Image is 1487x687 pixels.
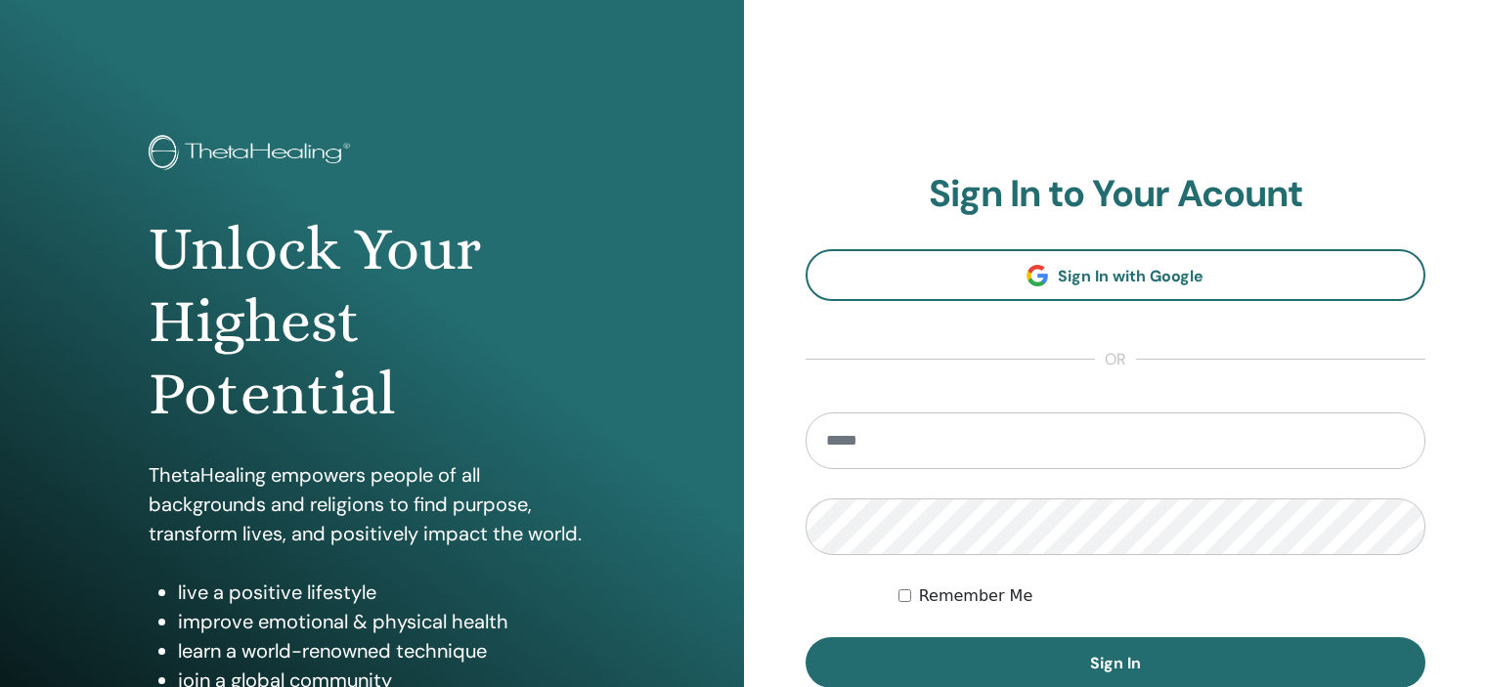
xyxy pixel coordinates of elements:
[806,172,1426,217] h2: Sign In to Your Acount
[178,636,595,666] li: learn a world-renowned technique
[178,607,595,636] li: improve emotional & physical health
[806,249,1426,301] a: Sign In with Google
[1090,653,1141,673] span: Sign In
[178,578,595,607] li: live a positive lifestyle
[919,584,1033,608] label: Remember Me
[1058,266,1203,286] span: Sign In with Google
[1095,348,1136,371] span: or
[149,213,595,431] h1: Unlock Your Highest Potential
[898,584,1425,608] div: Keep me authenticated indefinitely or until I manually logout
[149,460,595,548] p: ThetaHealing empowers people of all backgrounds and religions to find purpose, transform lives, a...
